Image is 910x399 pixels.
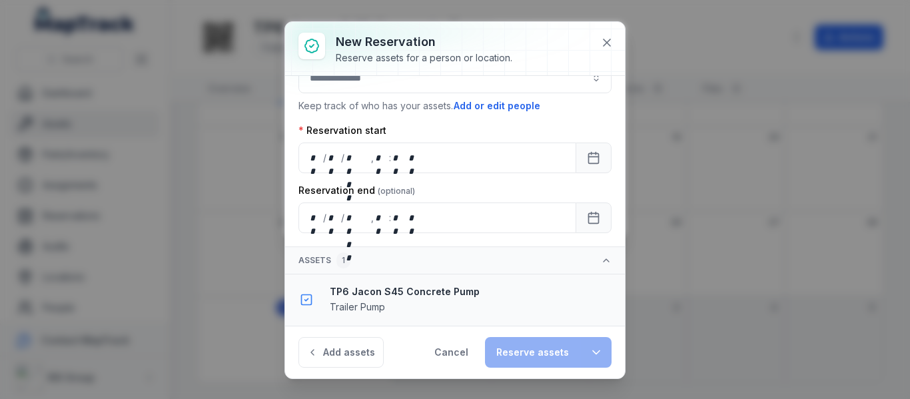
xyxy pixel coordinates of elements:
[328,151,341,165] div: month,
[298,337,384,368] button: Add assets
[336,252,350,268] div: 1
[330,285,614,298] strong: TP6 Jacon S45 Concrete Pump
[310,211,323,224] div: day,
[298,99,612,113] p: Keep track of who has your assets.
[371,211,375,224] div: ,
[408,211,423,224] div: am/pm,
[328,211,341,224] div: month,
[408,151,423,165] div: am/pm,
[336,33,512,51] h3: New reservation
[375,211,388,224] div: hour,
[453,99,541,113] button: Add or edit people
[576,143,612,173] button: Calendar
[346,151,371,165] div: year,
[298,63,612,93] input: :r87:-form-item-label
[323,151,328,165] div: /
[341,151,346,165] div: /
[375,151,388,165] div: hour,
[392,151,406,165] div: minute,
[285,247,625,274] button: Assets1
[576,202,612,233] button: Calendar
[298,124,386,137] label: Reservation start
[336,51,512,65] div: Reserve assets for a person or location.
[392,211,406,224] div: minute,
[341,211,346,224] div: /
[346,211,371,224] div: year,
[389,151,392,165] div: :
[298,184,415,197] label: Reservation end
[298,252,350,268] span: Assets
[330,301,385,312] span: Trailer Pump
[423,337,480,368] button: Cancel
[310,151,323,165] div: day,
[371,151,375,165] div: ,
[323,211,328,224] div: /
[389,211,392,224] div: :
